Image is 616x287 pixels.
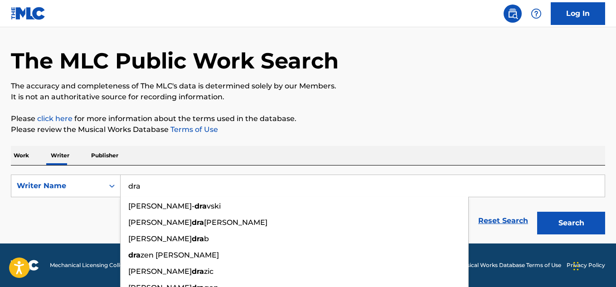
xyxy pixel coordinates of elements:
strong: dra [192,218,204,227]
h1: The MLC Public Work Search [11,47,339,74]
strong: dra [194,202,207,210]
span: [PERSON_NAME] [128,218,192,227]
strong: dra [192,234,204,243]
a: Log In [551,2,605,25]
p: The accuracy and completeness of The MLC's data is determined solely by our Members. [11,81,605,92]
span: [PERSON_NAME] [128,267,192,276]
a: Terms of Use [169,125,218,134]
div: Arrastrar [573,253,579,280]
span: zen [PERSON_NAME] [141,251,219,259]
button: Search [537,212,605,234]
span: vski [207,202,221,210]
p: Please for more information about the terms used in the database. [11,113,605,124]
p: Writer [48,146,72,165]
a: Privacy Policy [567,261,605,269]
p: Work [11,146,32,165]
img: logo [11,260,39,271]
img: help [531,8,542,19]
div: Help [527,5,545,23]
a: Musical Works Database Terms of Use [458,261,561,269]
span: b [204,234,209,243]
a: Reset Search [474,211,533,231]
iframe: Chat Widget [571,243,616,287]
span: zic [204,267,213,276]
p: Publisher [88,146,121,165]
p: Please review the Musical Works Database [11,124,605,135]
p: It is not an authoritative source for recording information. [11,92,605,102]
span: [PERSON_NAME] [204,218,267,227]
strong: dra [192,267,204,276]
a: click here [37,114,73,123]
strong: dra [128,251,141,259]
img: MLC Logo [11,7,46,20]
img: search [507,8,518,19]
span: Mechanical Licensing Collective © 2025 [50,261,155,269]
span: [PERSON_NAME]- [128,202,194,210]
form: Search Form [11,175,605,239]
span: [PERSON_NAME] [128,234,192,243]
div: Widget de chat [571,243,616,287]
a: Public Search [504,5,522,23]
div: Writer Name [17,180,98,191]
